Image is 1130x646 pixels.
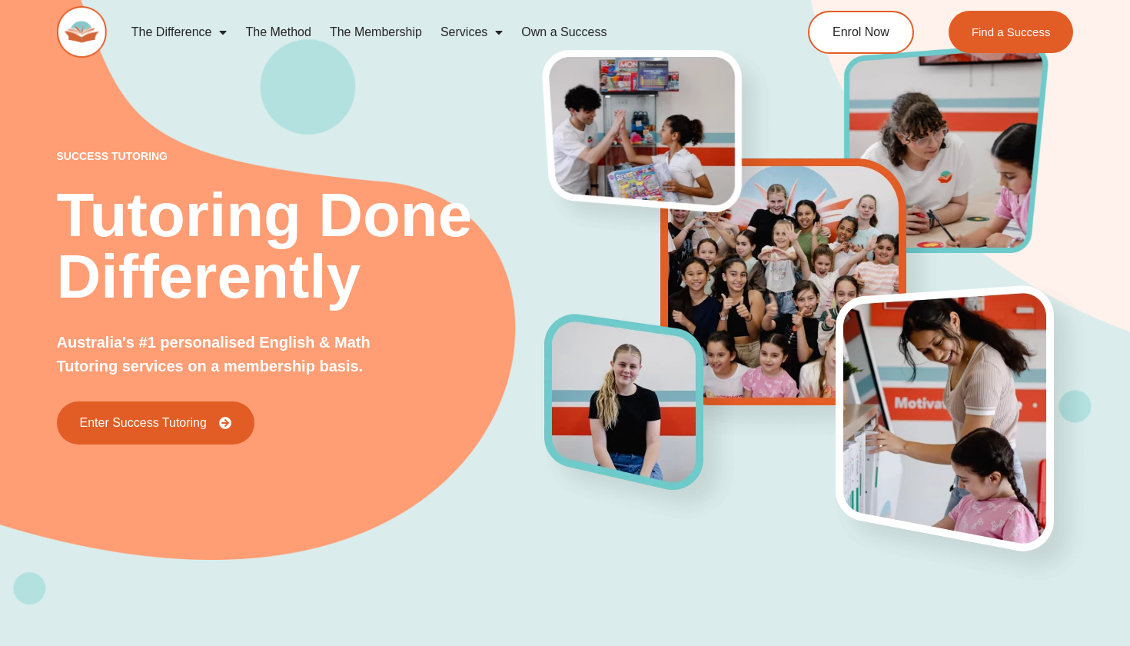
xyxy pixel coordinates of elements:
a: Find a Success [949,11,1074,53]
a: The Membership [321,15,431,50]
a: The Difference [122,15,237,50]
a: The Method [236,15,320,50]
span: Enter Success Tutoring [80,417,207,429]
nav: Menu [122,15,750,50]
span: Find a Success [972,26,1051,38]
h2: Tutoring Done Differently [57,185,545,308]
p: success tutoring [57,151,545,161]
p: Australia's #1 personalised English & Math Tutoring services on a membership basis. [57,331,414,378]
a: Own a Success [512,15,616,50]
a: Services [431,15,512,50]
a: Enter Success Tutoring [57,401,254,445]
span: Enrol Now [833,26,889,38]
a: Enrol Now [808,11,914,54]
